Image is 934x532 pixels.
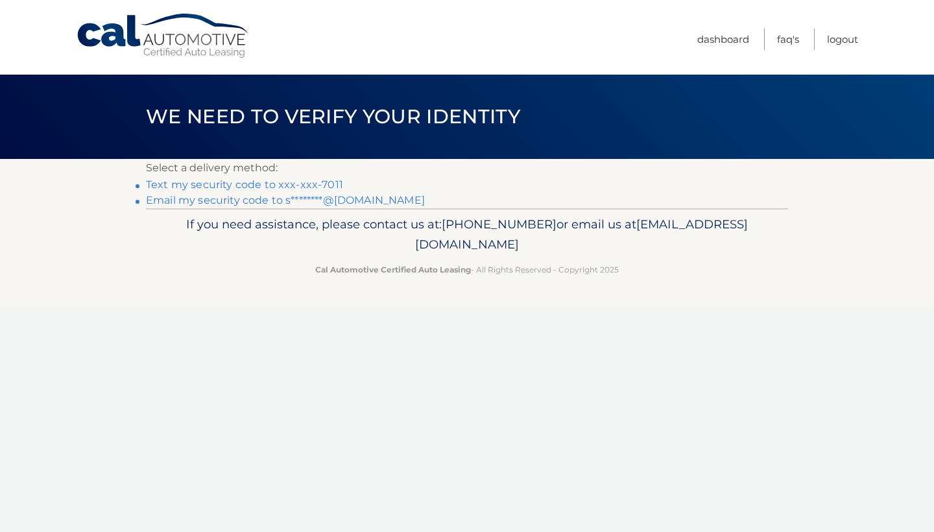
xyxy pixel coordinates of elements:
a: Text my security code to xxx-xxx-7011 [146,178,343,191]
a: FAQ's [777,29,799,50]
strong: Cal Automotive Certified Auto Leasing [315,265,471,274]
p: Select a delivery method: [146,159,788,177]
span: [PHONE_NUMBER] [442,217,557,232]
p: - All Rights Reserved - Copyright 2025 [154,263,780,276]
p: If you need assistance, please contact us at: or email us at [154,214,780,256]
a: Logout [827,29,858,50]
a: Cal Automotive [76,13,251,59]
span: We need to verify your identity [146,104,520,128]
a: Dashboard [697,29,749,50]
a: Email my security code to s********@[DOMAIN_NAME] [146,194,425,206]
